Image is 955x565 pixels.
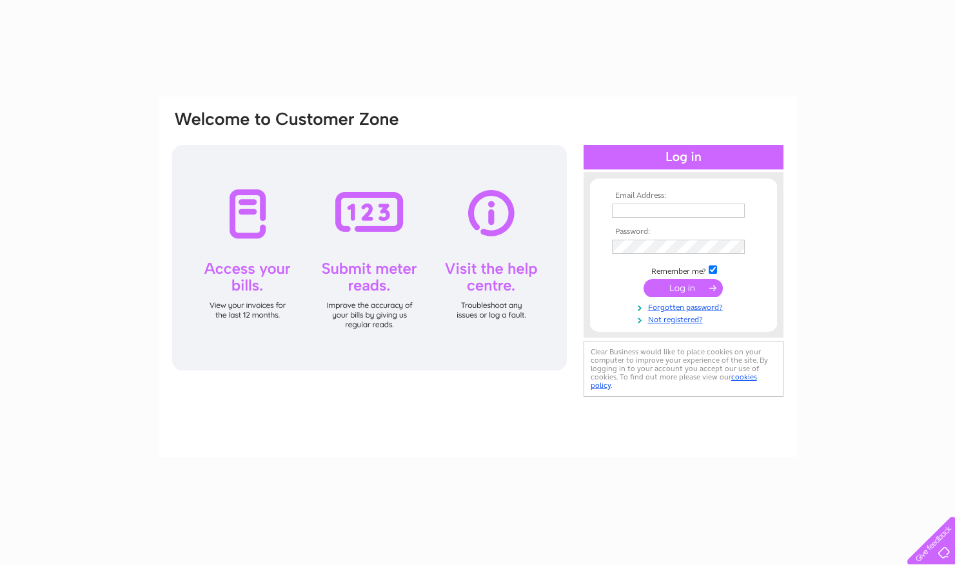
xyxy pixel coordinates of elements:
[609,227,758,236] th: Password:
[612,312,758,325] a: Not registered?
[609,191,758,200] th: Email Address:
[584,341,783,397] div: Clear Business would like to place cookies on your computer to improve your experience of the sit...
[612,300,758,312] a: Forgotten password?
[644,279,723,297] input: Submit
[591,372,757,390] a: cookies policy
[609,263,758,276] td: Remember me?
